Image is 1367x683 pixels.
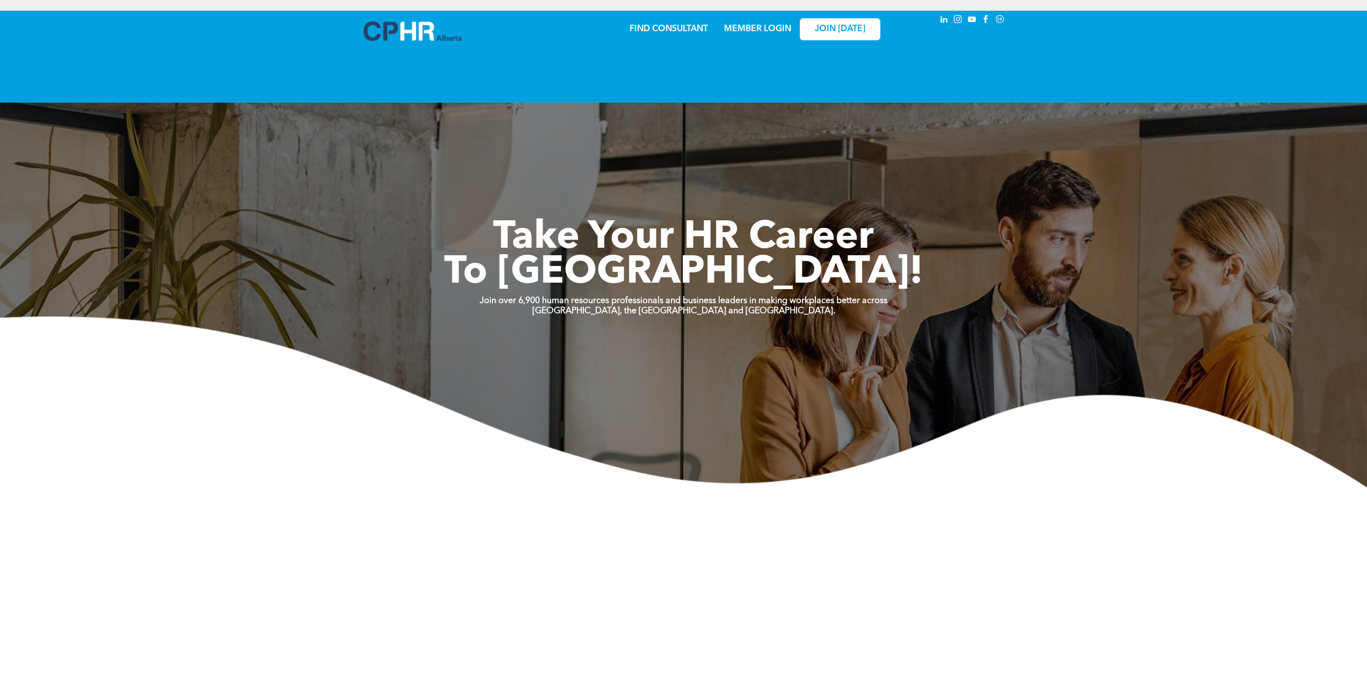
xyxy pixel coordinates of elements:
a: JOIN [DATE] [800,18,880,40]
a: facebook [980,13,992,28]
a: FIND CONSULTANT [630,25,708,33]
img: A blue and white logo for cp alberta [364,21,461,41]
a: Social network [994,13,1006,28]
span: To [GEOGRAPHIC_DATA]! [444,254,923,292]
strong: Join over 6,900 human resources professionals and business leaders in making workplaces better ac... [480,297,887,305]
a: linkedin [938,13,950,28]
span: Take Your HR Career [493,219,874,257]
strong: [GEOGRAPHIC_DATA], the [GEOGRAPHIC_DATA] and [GEOGRAPHIC_DATA]. [532,307,835,315]
span: JOIN [DATE] [815,24,865,34]
a: instagram [952,13,964,28]
a: MEMBER LOGIN [724,25,791,33]
a: youtube [966,13,978,28]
